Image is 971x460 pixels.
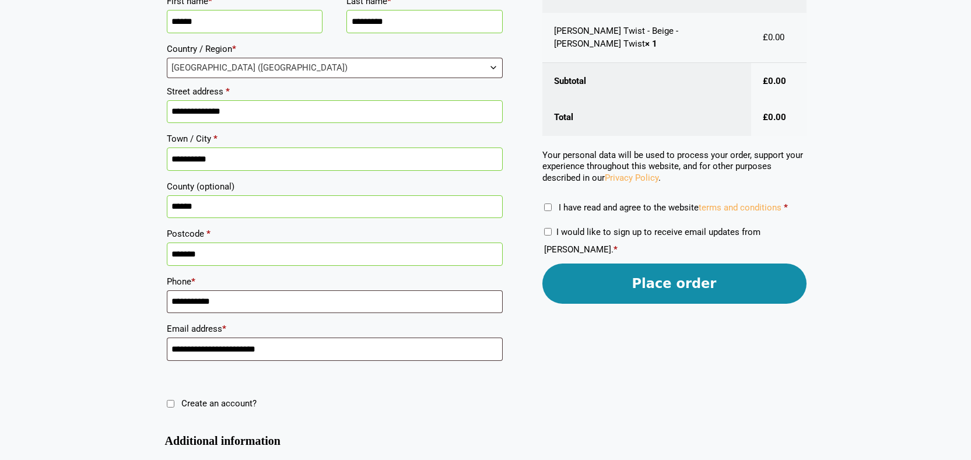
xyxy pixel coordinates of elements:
label: I would like to sign up to receive email updates from [PERSON_NAME]. [544,227,760,255]
span: £ [763,76,768,86]
p: Your personal data will be used to process your order, support your experience throughout this we... [542,150,807,184]
span: £ [763,112,768,122]
td: [PERSON_NAME] Twist - Beige - [PERSON_NAME] Twist [542,13,751,63]
th: Total [542,99,751,136]
span: Create an account? [181,398,257,409]
label: Email address [167,320,503,338]
label: Country / Region [167,40,503,58]
label: Street address [167,83,503,100]
span: (optional) [197,181,234,192]
strong: × 1 [645,38,657,49]
a: Privacy Policy [605,173,658,183]
input: I have read and agree to the websiteterms and conditions * [544,203,552,211]
bdi: 0.00 [763,112,786,122]
th: Subtotal [542,63,751,100]
span: I have read and agree to the website [559,202,781,213]
a: terms and conditions [699,202,781,213]
span: £ [763,32,768,43]
bdi: 0.00 [763,76,786,86]
label: Phone [167,273,503,290]
h3: Additional information [165,439,504,444]
button: Place order [542,264,807,304]
span: United Kingdom (UK) [167,58,502,78]
input: Create an account? [167,400,174,408]
label: County [167,178,503,195]
label: Postcode [167,225,503,243]
bdi: 0.00 [763,32,784,43]
span: Country / Region [167,58,503,78]
label: Town / City [167,130,503,148]
abbr: required [784,202,788,213]
input: I would like to sign up to receive email updates from [PERSON_NAME]. [544,228,552,236]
